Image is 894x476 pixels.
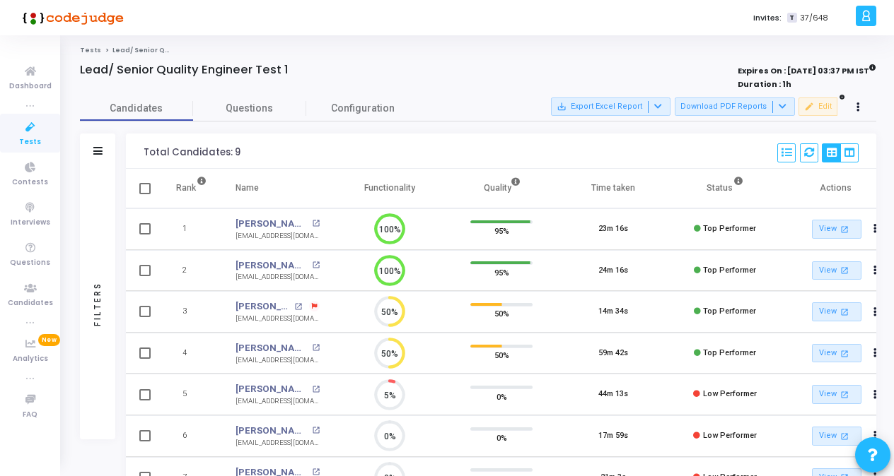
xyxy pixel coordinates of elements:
[312,468,320,476] mat-icon: open_in_new
[598,430,628,442] div: 17m 59s
[866,302,886,322] button: Actions
[557,102,567,112] mat-icon: save_alt
[839,264,851,276] mat-icon: open_in_new
[18,4,124,32] img: logo
[703,307,756,316] span: Top Performer
[38,334,60,346] span: New
[799,97,837,116] button: Edit
[236,180,259,196] div: Name
[497,431,507,445] span: 0%
[446,169,557,208] th: Quality
[236,217,308,231] a: [PERSON_NAME]
[812,385,861,404] a: View
[10,257,50,269] span: Questions
[738,78,791,90] strong: Duration : 1h
[598,388,628,400] div: 44m 13s
[812,344,861,363] a: View
[19,136,41,148] span: Tests
[800,12,828,24] span: 37/648
[236,424,308,438] a: [PERSON_NAME]
[312,427,320,434] mat-icon: open_in_new
[787,13,796,23] span: T
[839,430,851,442] mat-icon: open_in_new
[812,302,861,321] a: View
[312,386,320,393] mat-icon: open_in_new
[812,261,861,280] a: View
[494,307,509,321] span: 50%
[866,261,886,280] button: Actions
[161,415,221,457] td: 6
[839,388,851,400] mat-icon: open_in_new
[822,143,859,162] div: View Options
[494,224,509,238] span: 95%
[236,396,320,407] div: [EMAIL_ADDRESS][DOMAIN_NAME]
[494,265,509,279] span: 95%
[236,299,291,314] a: [PERSON_NAME]
[591,180,635,196] div: Time taken
[236,231,320,242] div: [EMAIL_ADDRESS][DOMAIN_NAME]
[161,208,221,250] td: 1
[294,303,302,311] mat-icon: open_in_new
[703,224,756,233] span: Top Performer
[161,374,221,415] td: 5
[8,297,53,309] span: Candidates
[236,355,320,366] div: [EMAIL_ADDRESS][DOMAIN_NAME]
[703,389,757,398] span: Low Performer
[703,348,756,357] span: Top Performer
[13,353,48,365] span: Analytics
[738,61,876,77] strong: Expires On : [DATE] 03:37 PM IST
[675,97,795,116] button: Download PDF Reports
[312,220,320,227] mat-icon: open_in_new
[331,101,395,116] span: Configuration
[236,314,320,324] div: [EMAIL_ADDRESS][DOMAIN_NAME]
[334,169,446,208] th: Functionality
[80,46,101,54] a: Tests
[551,97,670,116] button: Export Excel Report
[23,409,37,421] span: FAQ
[161,333,221,374] td: 4
[812,220,861,239] a: View
[91,226,104,381] div: Filters
[703,266,756,275] span: Top Performer
[703,431,757,440] span: Low Performer
[669,169,781,208] th: Status
[839,223,851,235] mat-icon: open_in_new
[598,306,628,318] div: 14m 34s
[236,382,308,396] a: [PERSON_NAME]
[312,344,320,352] mat-icon: open_in_new
[80,101,193,116] span: Candidates
[804,102,814,112] mat-icon: edit
[80,46,876,55] nav: breadcrumb
[161,169,221,208] th: Rank
[866,385,886,405] button: Actions
[839,347,851,359] mat-icon: open_in_new
[9,81,52,93] span: Dashboard
[161,250,221,292] td: 2
[11,217,50,229] span: Interviews
[236,258,308,273] a: [PERSON_NAME].g
[781,169,893,208] th: Actions
[598,265,628,277] div: 24m 16s
[193,101,306,116] span: Questions
[236,272,320,282] div: [EMAIL_ADDRESS][DOMAIN_NAME]
[236,438,320,448] div: [EMAIL_ADDRESS][DOMAIN_NAME]
[312,261,320,269] mat-icon: open_in_new
[598,223,628,235] div: 23m 16s
[12,177,48,189] span: Contests
[80,63,289,77] h4: Lead/ Senior Quality Engineer Test 1
[494,348,509,362] span: 50%
[598,347,628,359] div: 59m 42s
[112,46,240,54] span: Lead/ Senior Quality Engineer Test 1
[812,427,861,446] a: View
[866,343,886,363] button: Actions
[866,427,886,446] button: Actions
[839,306,851,318] mat-icon: open_in_new
[866,220,886,239] button: Actions
[161,291,221,333] td: 3
[753,12,782,24] label: Invites:
[144,147,240,158] div: Total Candidates: 9
[497,389,507,403] span: 0%
[236,341,308,355] a: [PERSON_NAME]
